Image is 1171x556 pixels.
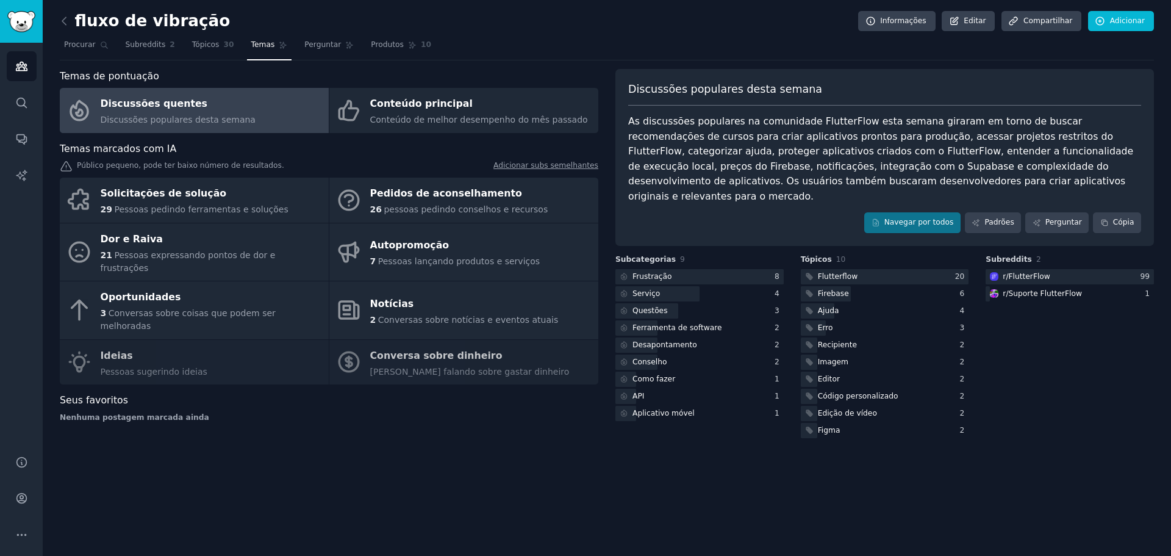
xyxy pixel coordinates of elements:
font: Serviço [632,289,660,298]
font: Desapontamento [632,341,697,349]
a: Como fazer1 [615,372,784,387]
font: Conversas sobre coisas que podem ser melhoradas [101,308,276,331]
a: Suporte FlutterFlowr/Suporte FlutterFlow1 [986,286,1154,301]
font: Discussões quentes [101,98,207,109]
font: Pessoas expressando pontos de dor e frustrações [101,250,276,273]
a: Solicitações de solução29Pessoas pedindo ferramentas e soluções [60,178,329,223]
a: Pedidos de aconselhamento26pessoas pedindo conselhos e recursos [329,178,598,223]
a: Questões3 [615,303,784,319]
font: Imagem [818,358,848,366]
a: Tópicos30 [188,35,238,60]
a: Perguntar [1025,212,1089,233]
font: Solicitações de solução [101,187,227,199]
font: 26 [370,204,382,214]
a: Perguntar [300,35,358,60]
font: Dor e Raiva [101,233,163,245]
font: Cópia [1113,218,1134,226]
font: 3 [775,306,779,315]
font: Conversas sobre notícias e eventos atuais [378,315,558,325]
a: Dor e Raiva21Pessoas expressando pontos de dor e frustrações [60,223,329,281]
a: Firebase6 [801,286,969,301]
font: Ferramenta de software [632,323,722,332]
font: Padrões [984,218,1014,226]
font: Adicionar [1110,16,1145,25]
font: Nenhuma postagem marcada ainda [60,413,209,422]
font: Navegar por todos [884,218,954,226]
font: 30 [224,40,234,49]
font: Conteúdo principal [370,98,473,109]
a: Adicionar subs semelhantes [493,161,598,173]
font: Conselho [632,358,667,366]
font: 4 [775,289,779,298]
font: 2 [1036,255,1041,264]
a: Temas [247,35,292,60]
font: 2 [370,315,376,325]
font: Subreddits [986,255,1032,264]
a: Compartilhar [1001,11,1081,32]
font: 3 [101,308,107,318]
font: Temas [251,40,275,49]
font: 1 [1145,289,1150,298]
font: API [632,392,644,400]
img: Suporte FlutterFlow [990,289,998,298]
font: Perguntar [1045,218,1082,226]
button: Cópia [1093,212,1141,233]
font: Figma [818,426,840,435]
font: Código personalizado [818,392,898,400]
font: 2 [775,358,779,366]
a: Discussões quentesDiscussões populares desta semana [60,88,329,133]
font: Público pequeno, pode ter baixo número de resultados. [77,161,284,170]
font: Recipiente [818,341,857,349]
font: 6 [960,289,965,298]
a: Informações [858,11,936,32]
font: Conteúdo de melhor desempenho do mês passado [370,115,588,125]
font: Erro [818,323,833,332]
font: Suporte FlutterFlow [1009,289,1082,298]
img: FlutterFlow [990,272,998,281]
a: Edição de vídeo2 [801,406,969,421]
font: Seus favoritos [60,394,128,406]
font: Adicionar subs semelhantes [493,161,598,170]
font: Subcategorias [615,255,676,264]
a: Editar [942,11,995,32]
a: Serviço4 [615,286,784,301]
font: 99 [1140,272,1150,281]
a: Conselho2 [615,355,784,370]
font: 20 [955,272,965,281]
font: Tópicos [801,255,832,264]
font: r/ [1003,289,1008,298]
font: Perguntar [304,40,341,49]
font: 3 [960,323,965,332]
font: Informações [880,16,926,25]
font: Notícias [370,298,414,309]
font: Discussões populares desta semana [628,83,822,95]
font: Edição de vídeo [818,409,877,417]
font: 7 [370,256,376,266]
font: Firebase [818,289,849,298]
font: 2 [170,40,175,49]
font: fluxo de vibração [75,12,231,30]
font: 8 [775,272,779,281]
font: Aplicativo móvel [632,409,695,417]
font: Como fazer [632,375,675,383]
font: 2 [960,392,965,400]
font: 2 [960,426,965,435]
font: 1 [775,409,779,417]
font: Oportunidades [101,291,181,303]
a: Recipiente2 [801,338,969,353]
font: 21 [101,250,112,260]
font: Procurar [64,40,96,49]
a: Código personalizado2 [801,389,969,404]
font: Produtos [371,40,404,49]
font: Flutterflow [818,272,858,281]
font: Ajuda [818,306,839,315]
font: Pessoas pedindo ferramentas e soluções [114,204,288,214]
font: Pedidos de aconselhamento [370,187,522,199]
a: Autopromoção7Pessoas lançando produtos e serviços [329,223,598,281]
font: 29 [101,204,112,214]
a: Ferramenta de software2 [615,320,784,336]
font: pessoas pedindo conselhos e recursos [384,204,548,214]
font: Editor [818,375,840,383]
a: Conteúdo principalConteúdo de melhor desempenho do mês passado [329,88,598,133]
font: r/ [1003,272,1008,281]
